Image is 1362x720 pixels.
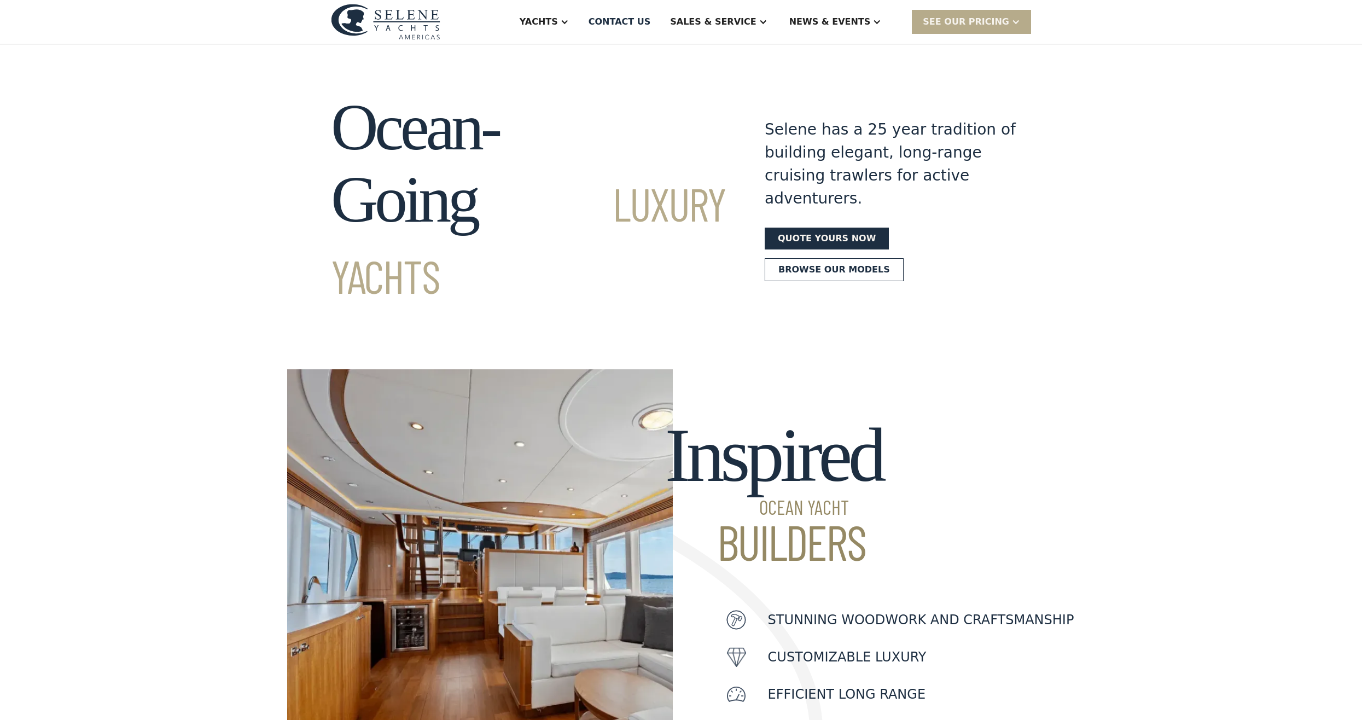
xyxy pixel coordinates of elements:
[765,258,904,281] a: Browse our models
[768,610,1074,630] p: Stunning woodwork and craftsmanship
[589,15,651,28] div: Contact US
[331,91,725,308] h1: Ocean-Going
[665,497,882,517] span: Ocean Yacht
[768,647,927,667] p: customizable luxury
[520,15,558,28] div: Yachts
[912,10,1031,33] div: SEE Our Pricing
[331,176,725,303] span: Luxury Yachts
[765,118,1016,210] div: Selene has a 25 year tradition of building elegant, long-range cruising trawlers for active adven...
[923,15,1009,28] div: SEE Our Pricing
[665,413,882,566] h2: Inspired
[665,517,882,566] span: Builders
[768,684,926,704] p: Efficient Long Range
[789,15,871,28] div: News & EVENTS
[331,4,440,39] img: logo
[670,15,756,28] div: Sales & Service
[765,228,889,249] a: Quote yours now
[726,647,746,667] img: icon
